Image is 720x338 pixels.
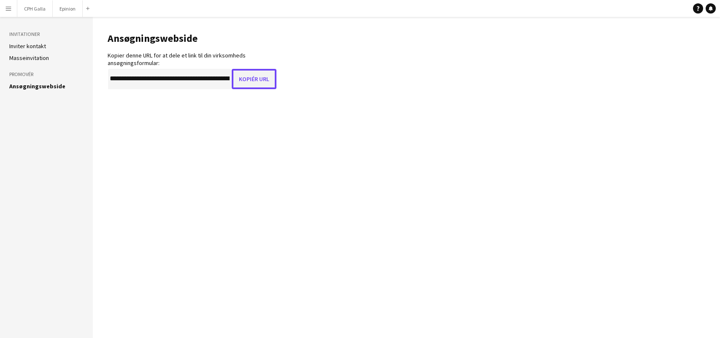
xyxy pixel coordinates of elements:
button: Epinion [53,0,83,17]
a: Ansøgningswebside [9,82,65,90]
div: Kopier denne URL for at dele et link til din virksomheds ansøgningsformular: [108,52,276,67]
h1: Ansøgningswebside [108,32,276,45]
a: Masseinvitation [9,54,49,62]
a: Inviter kontakt [9,42,46,50]
button: CPH Galla [17,0,53,17]
h3: Promovér [9,71,84,78]
h3: Invitationer [9,30,84,38]
button: Kopiér URL [232,69,276,89]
